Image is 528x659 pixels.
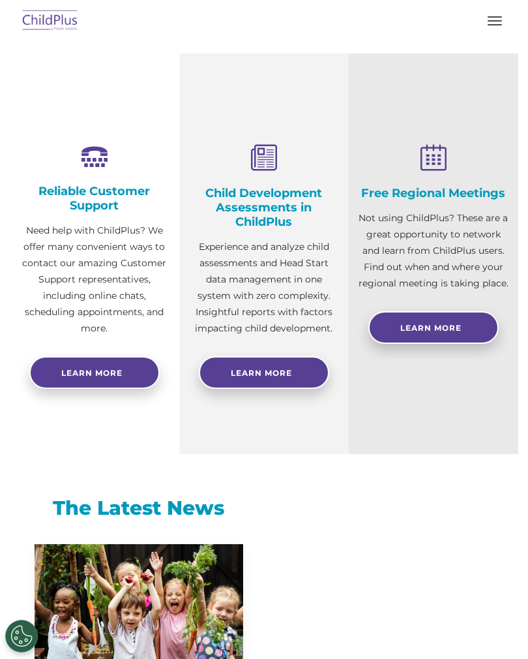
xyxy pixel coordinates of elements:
span: Learn More [231,368,292,378]
span: Learn more [61,368,123,378]
img: ChildPlus by Procare Solutions [20,6,81,37]
span: Learn More [400,323,462,333]
h4: Child Development Assessments in ChildPlus [189,186,339,229]
h3: The Latest News [35,495,243,521]
button: Cookies Settings [5,620,38,652]
a: Learn More [199,356,329,389]
a: Learn more [29,356,160,389]
h4: Free Regional Meetings [359,186,508,200]
p: Need help with ChildPlus? We offer many convenient ways to contact our amazing Customer Support r... [20,222,169,337]
a: Learn More [368,311,499,344]
p: Not using ChildPlus? These are a great opportunity to network and learn from ChildPlus users. Fin... [359,210,508,292]
p: Experience and analyze child assessments and Head Start data management in one system with zero c... [189,239,339,337]
h4: Reliable Customer Support [20,184,169,213]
